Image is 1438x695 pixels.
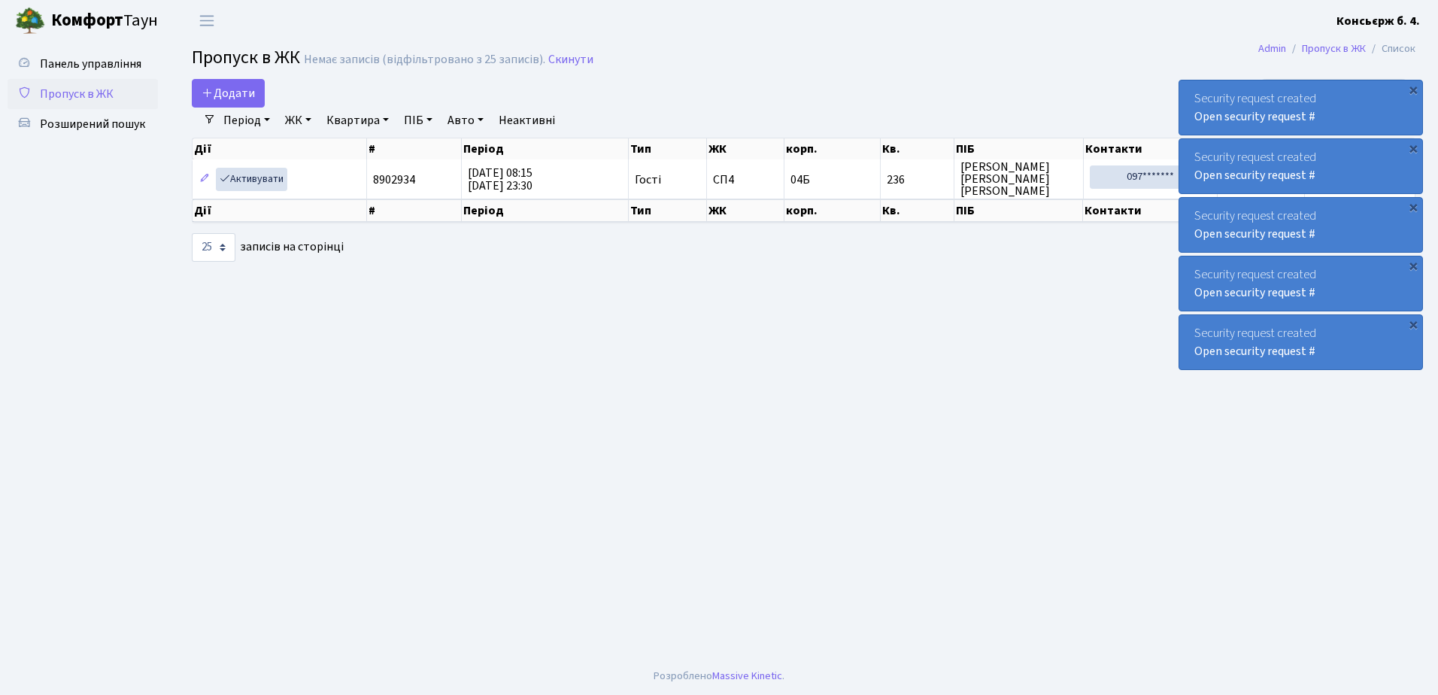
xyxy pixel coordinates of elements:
[1084,138,1218,159] th: Контакти
[192,233,235,262] select: записів на сторінці
[216,168,287,191] a: Активувати
[1406,317,1421,332] div: ×
[51,8,123,32] b: Комфорт
[707,199,784,222] th: ЖК
[1194,108,1315,125] a: Open security request #
[629,199,707,222] th: Тип
[202,85,255,102] span: Додати
[1336,12,1420,30] a: Консьєрж б. 4.
[1194,284,1315,301] a: Open security request #
[468,165,532,194] span: [DATE] 08:15 [DATE] 23:30
[462,199,629,222] th: Період
[1179,139,1422,193] div: Security request created
[493,108,561,133] a: Неактивні
[367,199,462,222] th: #
[373,171,415,188] span: 8902934
[548,53,593,67] a: Скинути
[1406,141,1421,156] div: ×
[462,138,629,159] th: Період
[51,8,158,34] span: Таун
[629,138,707,159] th: Тип
[192,44,300,71] span: Пропуск в ЖК
[954,138,1084,159] th: ПІБ
[398,108,438,133] a: ПІБ
[40,56,141,72] span: Панель управління
[304,53,545,67] div: Немає записів (відфільтровано з 25 записів).
[712,668,782,684] a: Massive Kinetic
[1194,343,1315,360] a: Open security request #
[193,138,367,159] th: Дії
[367,138,462,159] th: #
[1179,256,1422,311] div: Security request created
[1336,13,1420,29] b: Консьєрж б. 4.
[15,6,45,36] img: logo.png
[1083,199,1217,222] th: Контакти
[188,8,226,33] button: Переключити навігацію
[635,174,661,186] span: Гості
[707,138,784,159] th: ЖК
[279,108,317,133] a: ЖК
[881,199,954,222] th: Кв.
[1194,167,1315,184] a: Open security request #
[960,161,1077,197] span: [PERSON_NAME] [PERSON_NAME] [PERSON_NAME]
[1179,80,1422,135] div: Security request created
[8,109,158,139] a: Розширений пошук
[1179,198,1422,252] div: Security request created
[784,138,881,159] th: корп.
[1406,258,1421,273] div: ×
[784,199,881,222] th: корп.
[954,199,1084,222] th: ПІБ
[790,171,810,188] span: 04Б
[887,174,948,186] span: 236
[441,108,490,133] a: Авто
[40,86,114,102] span: Пропуск в ЖК
[193,199,367,222] th: Дії
[217,108,276,133] a: Період
[192,79,265,108] a: Додати
[713,174,778,186] span: СП4
[40,116,145,132] span: Розширений пошук
[192,233,344,262] label: записів на сторінці
[1406,82,1421,97] div: ×
[1194,226,1315,242] a: Open security request #
[654,668,784,684] div: Розроблено .
[1406,199,1421,214] div: ×
[320,108,395,133] a: Квартира
[881,138,954,159] th: Кв.
[8,79,158,109] a: Пропуск в ЖК
[8,49,158,79] a: Панель управління
[1179,315,1422,369] div: Security request created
